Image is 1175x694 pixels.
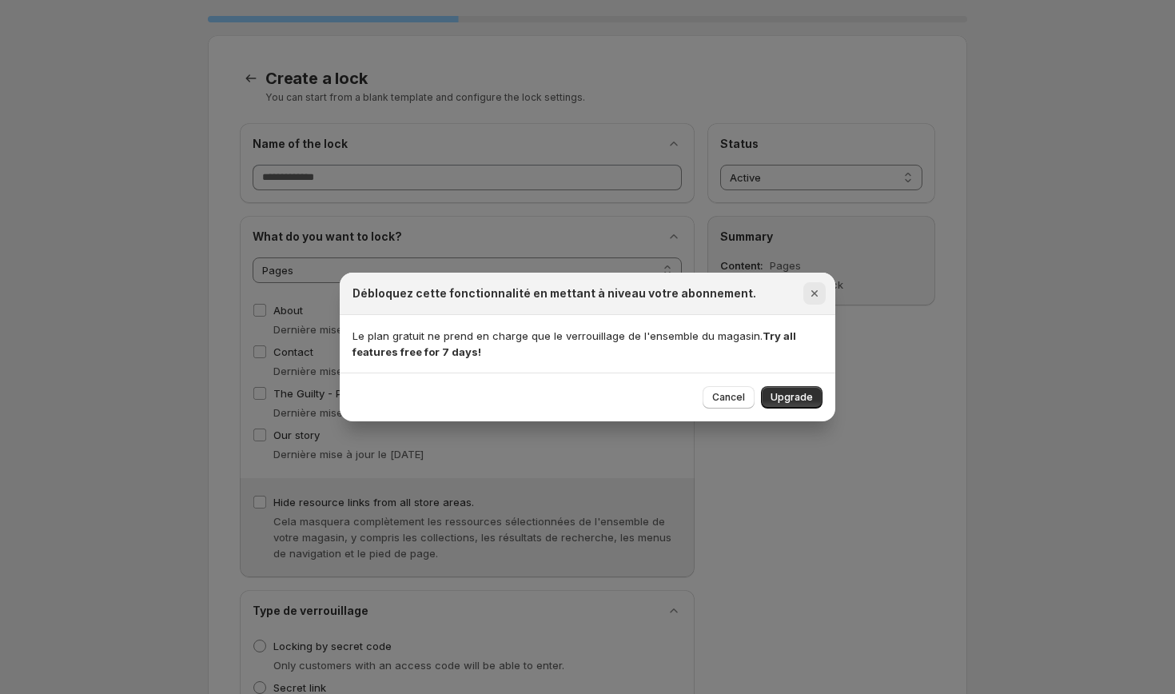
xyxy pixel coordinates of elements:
h2: Débloquez cette fonctionnalité en mettant à niveau votre abonnement. [352,285,756,301]
button: Upgrade [761,386,822,409]
span: Upgrade [771,391,813,404]
button: Cancel [703,386,755,409]
span: Cancel [712,391,745,404]
button: Close [803,282,826,305]
p: Le plan gratuit ne prend en charge que le verrouillage de l'ensemble du magasin. [352,328,822,360]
